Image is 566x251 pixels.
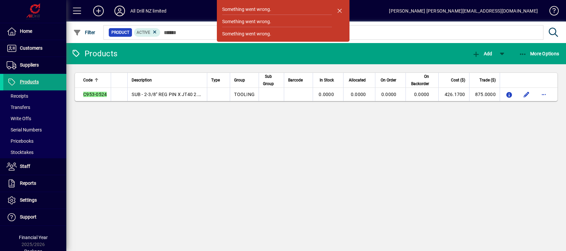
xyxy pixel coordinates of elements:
div: Sub Group [263,73,280,87]
div: On Backorder [410,73,435,87]
span: Product [111,29,129,36]
button: More Options [517,48,561,60]
span: Write Offs [7,116,31,121]
a: Customers [3,40,66,57]
a: Support [3,209,66,226]
span: Filter [73,30,95,35]
span: Cost ($) [451,76,465,84]
mat-chip: Activation Status: Active [134,28,160,37]
div: All Drill NZ limited [130,6,167,16]
span: Settings [20,197,37,203]
span: On Backorder [410,73,429,87]
span: Active [137,30,150,35]
div: Barcode [288,76,309,84]
span: Customers [20,45,42,51]
div: Description [132,76,203,84]
button: Add [88,5,109,17]
a: Staff [3,158,66,175]
span: Receipts [7,93,28,99]
span: 0.0000 [381,92,397,97]
div: In Stock [317,76,340,84]
div: On Order [379,76,402,84]
span: Barcode [288,76,303,84]
span: Staff [20,164,30,169]
a: Pricebooks [3,135,66,147]
td: 426.1700 [438,88,469,101]
a: Write Offs [3,113,66,124]
div: Products [71,48,117,59]
em: C953-0524 [83,92,107,97]
span: Support [20,214,36,220]
span: Suppliers [20,62,39,68]
a: Knowledge Base [544,1,558,23]
div: Group [234,76,255,84]
button: Filter [72,26,97,38]
a: Settings [3,192,66,209]
span: Code [83,76,93,84]
span: 0.0000 [319,92,334,97]
span: Products [20,79,39,84]
a: Receipts [3,90,66,102]
button: Add [471,48,494,60]
td: 875.0000 [469,88,500,101]
div: Code [83,76,107,84]
span: More Options [519,51,559,56]
span: On Order [381,76,396,84]
span: Financial Year [19,235,48,240]
button: Edit [521,89,532,100]
span: TOOLING [234,92,255,97]
button: Profile [109,5,130,17]
span: SUB - 2-3/8" REG PIN X JT40 2.10 PIN [132,92,212,97]
span: Group [234,76,245,84]
a: Reports [3,175,66,192]
span: Trade ($) [479,76,496,84]
button: More options [538,89,549,100]
span: Pricebooks [7,138,33,144]
a: Home [3,23,66,40]
span: Type [211,76,220,84]
span: Allocated [349,76,366,84]
span: Transfers [7,105,30,110]
span: Add [472,51,492,56]
a: Suppliers [3,57,66,74]
div: [PERSON_NAME] [PERSON_NAME][EMAIL_ADDRESS][DOMAIN_NAME] [389,6,538,16]
span: Reports [20,180,36,186]
div: Type [211,76,226,84]
a: Serial Numbers [3,124,66,135]
span: 0.0000 [414,92,429,97]
div: Allocated [347,76,372,84]
span: Description [132,76,152,84]
span: Serial Numbers [7,127,42,132]
a: Transfers [3,102,66,113]
span: Stocktakes [7,150,33,155]
span: In Stock [320,76,334,84]
span: Sub Group [263,73,274,87]
a: Stocktakes [3,147,66,158]
span: Home [20,28,32,34]
span: 0.0000 [351,92,366,97]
